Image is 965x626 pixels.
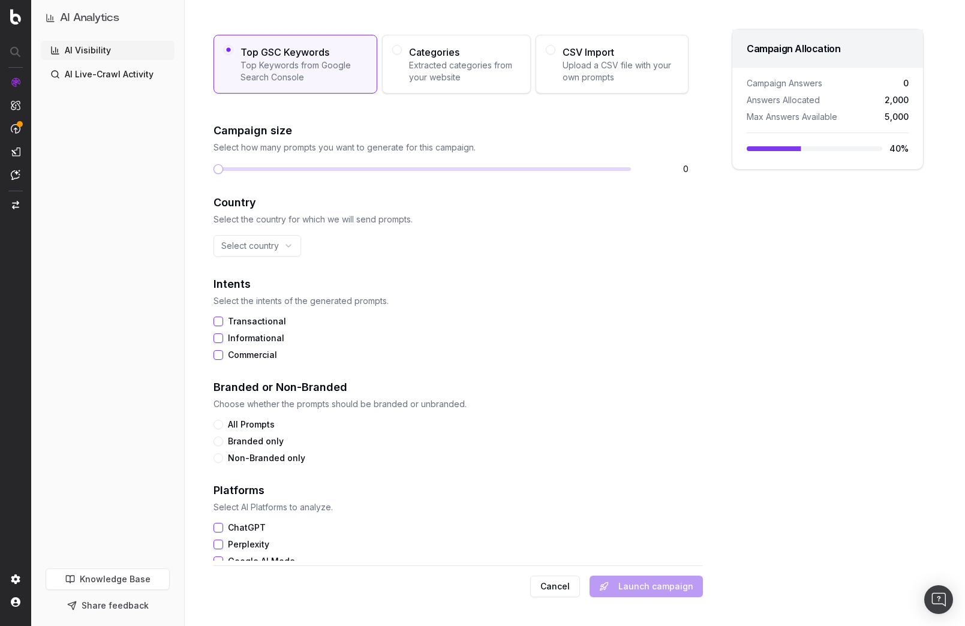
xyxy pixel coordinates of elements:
span: Max Answers Available [747,111,837,123]
label: Perplexity [228,540,269,549]
button: Cancel [530,576,580,597]
img: Assist [11,170,20,180]
label: Commercial [228,350,277,360]
img: My account [11,597,20,607]
p: Select the country for which we will send prompts. [214,213,689,225]
h2: Country [214,194,689,211]
button: CategoriesExtracted categories from your website [392,45,402,55]
p: Select how many prompts you want to generate for this campaign. [214,142,689,154]
span: Top GSC Keywords [241,45,367,59]
p: Choose whether the prompts should be branded or unbranded. [214,398,689,410]
label: All Prompts [228,420,275,429]
label: Branded only [228,437,284,446]
label: Informational [228,333,284,343]
img: Botify logo [10,9,21,25]
img: Switch project [12,201,19,209]
img: Activation [11,124,20,134]
span: 40 % [889,143,909,155]
h1: AI Analytics [60,10,119,26]
h2: Platforms [214,482,689,499]
label: Transactional [228,317,286,326]
a: AI Live-Crawl Activity [41,65,175,84]
div: Campaign Allocation [747,44,909,53]
span: 0 [903,77,909,89]
button: Top GSC KeywordsTop Keywords from Google Search Console [224,45,233,55]
img: Analytics [11,77,20,87]
img: Setting [11,574,20,584]
span: Categories [409,45,521,59]
h2: Branded or Non-Branded [214,379,689,396]
img: Intelligence [11,100,20,110]
span: Top Keywords from Google Search Console [241,59,367,83]
a: AI Visibility [41,41,175,60]
span: 5,000 [885,111,909,123]
h2: Intents [214,276,689,293]
span: CSV Import [563,45,678,59]
img: Studio [11,147,20,156]
div: Open Intercom Messenger [924,585,953,614]
button: CSV ImportUpload a CSV file with your own prompts [546,45,555,55]
button: AI Analytics [46,10,170,26]
span: Campaign Answers [747,77,822,89]
label: Google AI Mode [228,557,295,565]
a: Knowledge Base [46,568,170,590]
label: ChatGPT [228,523,266,532]
span: Answers Allocated [747,94,820,106]
label: Non-Branded only [228,453,305,463]
button: Share feedback [46,595,170,616]
h2: Campaign size [214,122,689,139]
p: Select AI Platforms to analyze. [214,501,689,513]
span: Extracted categories from your website [409,59,521,83]
span: 0 [641,163,689,175]
span: Upload a CSV file with your own prompts [563,59,678,83]
p: Select the intents of the generated prompts. [214,295,689,307]
span: 2,000 [885,94,909,106]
